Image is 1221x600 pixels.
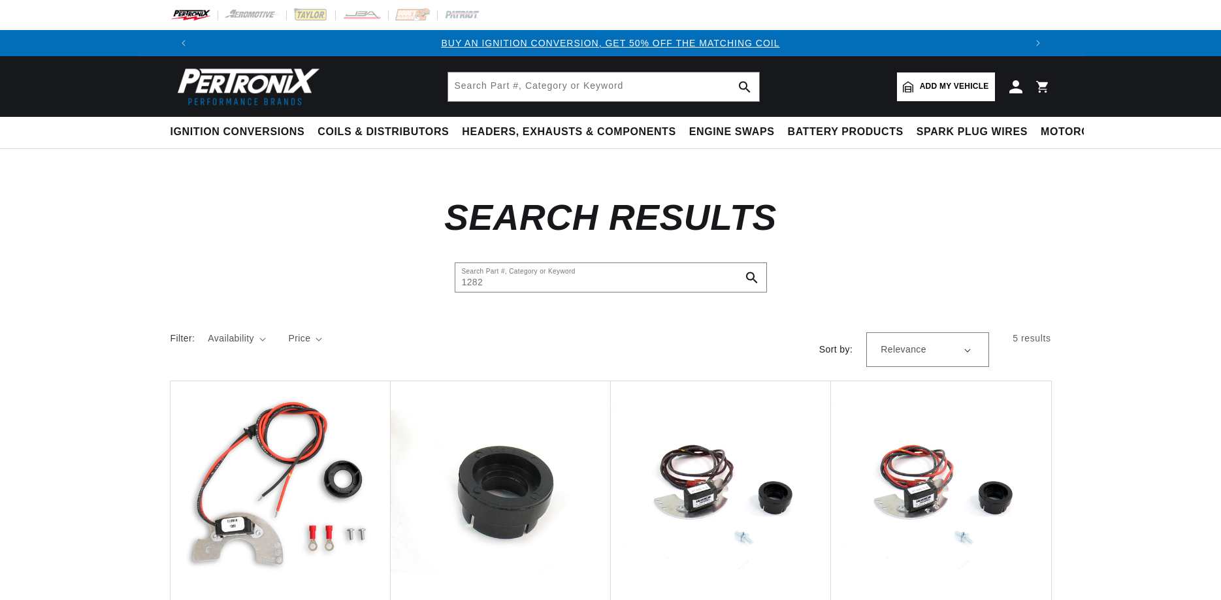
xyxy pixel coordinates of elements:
summary: Ignition Conversions [171,117,312,148]
span: Motorcycle [1041,125,1118,139]
span: Spark Plug Wires [917,125,1028,139]
span: Battery Products [788,125,904,139]
summary: Spark Plug Wires [910,117,1034,148]
input: Search Part #, Category or Keyword [455,263,766,292]
button: Search Part #, Category or Keyword [738,263,766,292]
a: BUY AN IGNITION CONVERSION, GET 50% OFF THE MATCHING COIL [441,38,779,48]
summary: Availability (0 selected) [208,332,265,345]
span: Coils & Distributors [317,125,449,139]
a: Add my vehicle [897,72,995,101]
span: Availability [208,332,254,345]
span: Ignition Conversions [171,125,305,139]
span: Headers, Exhausts & Components [462,125,676,139]
button: search button [730,72,759,101]
summary: Headers, Exhausts & Components [455,117,682,148]
label: Sort by: [819,344,853,355]
summary: Coils & Distributors [311,117,455,148]
img: Pertronix [171,64,321,109]
h1: Search results [171,202,1051,233]
summary: Engine Swaps [683,117,781,148]
h2: Filter: [171,332,195,345]
div: Announcement [197,36,1025,50]
span: Engine Swaps [689,125,775,139]
summary: Price [289,332,322,345]
span: 5 results [1013,333,1050,343]
button: Translation missing: en.sections.announcements.previous_announcement [171,30,197,56]
span: Add my vehicle [920,80,989,93]
span: Price [289,332,311,345]
input: Search Part #, Category or Keyword [448,72,759,101]
button: Translation missing: en.sections.announcements.next_announcement [1025,30,1051,56]
summary: Battery Products [781,117,910,148]
slideshow-component: Translation missing: en.sections.announcements.announcement_bar [138,30,1084,56]
div: 1 of 3 [197,36,1025,50]
summary: Motorcycle [1034,117,1125,148]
